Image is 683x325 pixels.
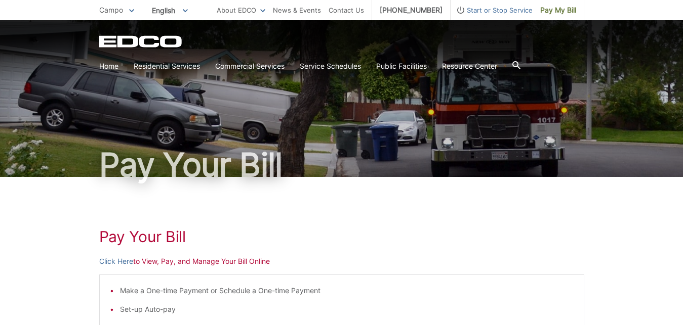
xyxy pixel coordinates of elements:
[329,5,364,16] a: Contact Us
[540,5,576,16] span: Pay My Bill
[99,256,584,267] p: to View, Pay, and Manage Your Bill Online
[99,6,123,14] span: Campo
[120,285,574,296] li: Make a One-time Payment or Schedule a One-time Payment
[120,304,574,315] li: Set-up Auto-pay
[99,149,584,181] h1: Pay Your Bill
[273,5,321,16] a: News & Events
[134,61,200,72] a: Residential Services
[217,5,265,16] a: About EDCO
[144,2,195,19] span: English
[99,35,183,48] a: EDCD logo. Return to the homepage.
[99,61,118,72] a: Home
[99,227,584,246] h1: Pay Your Bill
[99,256,133,267] a: Click Here
[376,61,427,72] a: Public Facilities
[215,61,285,72] a: Commercial Services
[442,61,497,72] a: Resource Center
[300,61,361,72] a: Service Schedules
